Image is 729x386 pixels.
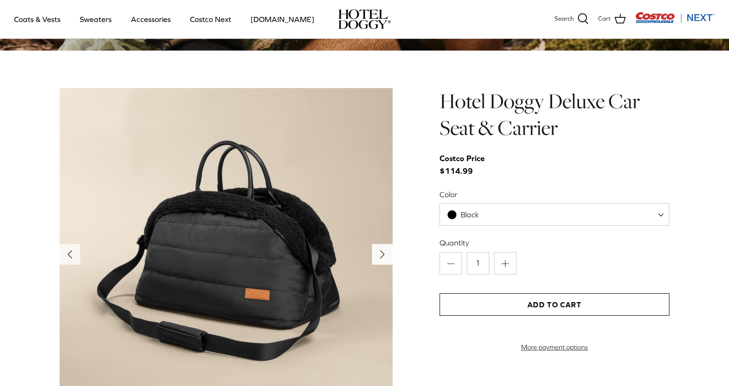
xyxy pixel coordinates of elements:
[598,13,626,25] a: Cart
[182,3,240,35] a: Costco Next
[338,9,391,29] img: hoteldoggycom
[71,3,120,35] a: Sweaters
[440,238,669,248] label: Quantity
[372,244,393,265] button: Next
[554,13,589,25] a: Search
[60,244,80,265] button: Previous
[122,3,179,35] a: Accessories
[461,210,479,219] span: Black
[635,18,715,25] a: Visit Costco Next
[598,14,611,24] span: Cart
[338,9,391,29] a: hoteldoggy.com hoteldoggycom
[440,189,669,200] label: Color
[242,3,323,35] a: [DOMAIN_NAME]
[440,203,669,226] span: Black
[440,343,669,351] a: More payment options
[6,3,69,35] a: Coats & Vests
[440,152,485,165] div: Costco Price
[440,210,498,220] span: Black
[440,88,669,141] h1: Hotel Doggy Deluxe Car Seat & Carrier
[440,152,494,178] span: $114.99
[554,14,574,24] span: Search
[440,293,669,316] button: Add to Cart
[467,252,489,275] input: Quantity
[635,12,715,23] img: Costco Next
